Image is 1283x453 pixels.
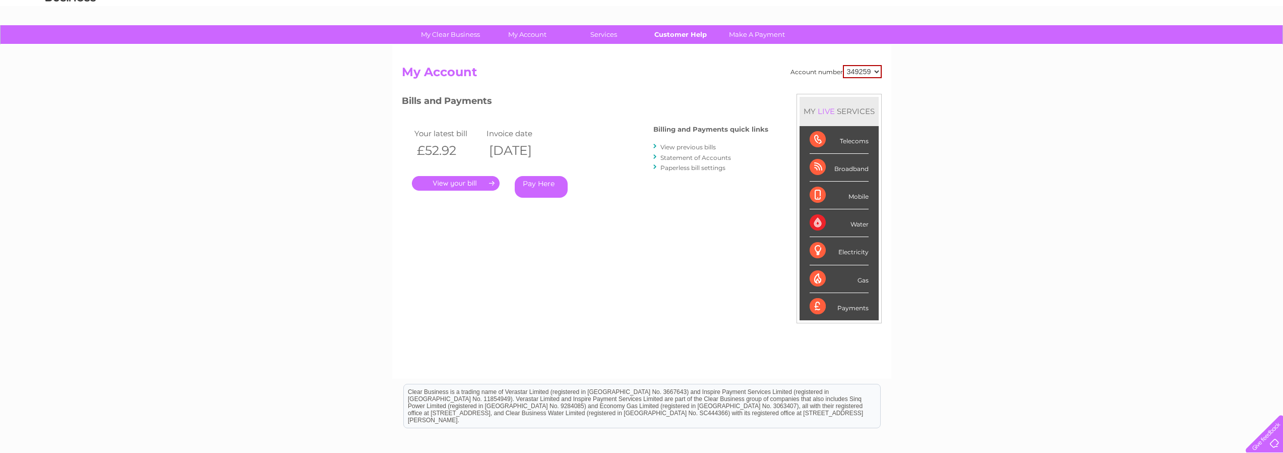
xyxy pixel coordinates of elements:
[816,106,837,116] div: LIVE
[515,176,568,198] a: Pay Here
[402,94,768,111] h3: Bills and Payments
[660,164,725,172] a: Paperless bill settings
[1250,43,1273,50] a: Log out
[412,127,484,140] td: Your latest bill
[1131,43,1153,50] a: Energy
[810,126,869,154] div: Telecoms
[639,25,722,44] a: Customer Help
[1159,43,1189,50] a: Telecoms
[660,154,731,161] a: Statement of Accounts
[800,97,879,126] div: MY SERVICES
[402,65,882,84] h2: My Account
[1093,5,1163,18] a: 0333 014 3131
[412,140,484,161] th: £52.92
[1195,43,1210,50] a: Blog
[484,127,557,140] td: Invoice date
[653,126,768,133] h4: Billing and Payments quick links
[404,6,880,49] div: Clear Business is a trading name of Verastar Limited (registered in [GEOGRAPHIC_DATA] No. 3667643...
[409,25,492,44] a: My Clear Business
[790,65,882,78] div: Account number
[484,140,557,161] th: [DATE]
[562,25,645,44] a: Services
[45,26,96,57] img: logo.png
[660,143,716,151] a: View previous bills
[485,25,569,44] a: My Account
[810,182,869,209] div: Mobile
[412,176,500,191] a: .
[715,25,799,44] a: Make A Payment
[810,154,869,182] div: Broadband
[1106,43,1125,50] a: Water
[810,265,869,293] div: Gas
[810,237,869,265] div: Electricity
[810,293,869,320] div: Payments
[1216,43,1241,50] a: Contact
[810,209,869,237] div: Water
